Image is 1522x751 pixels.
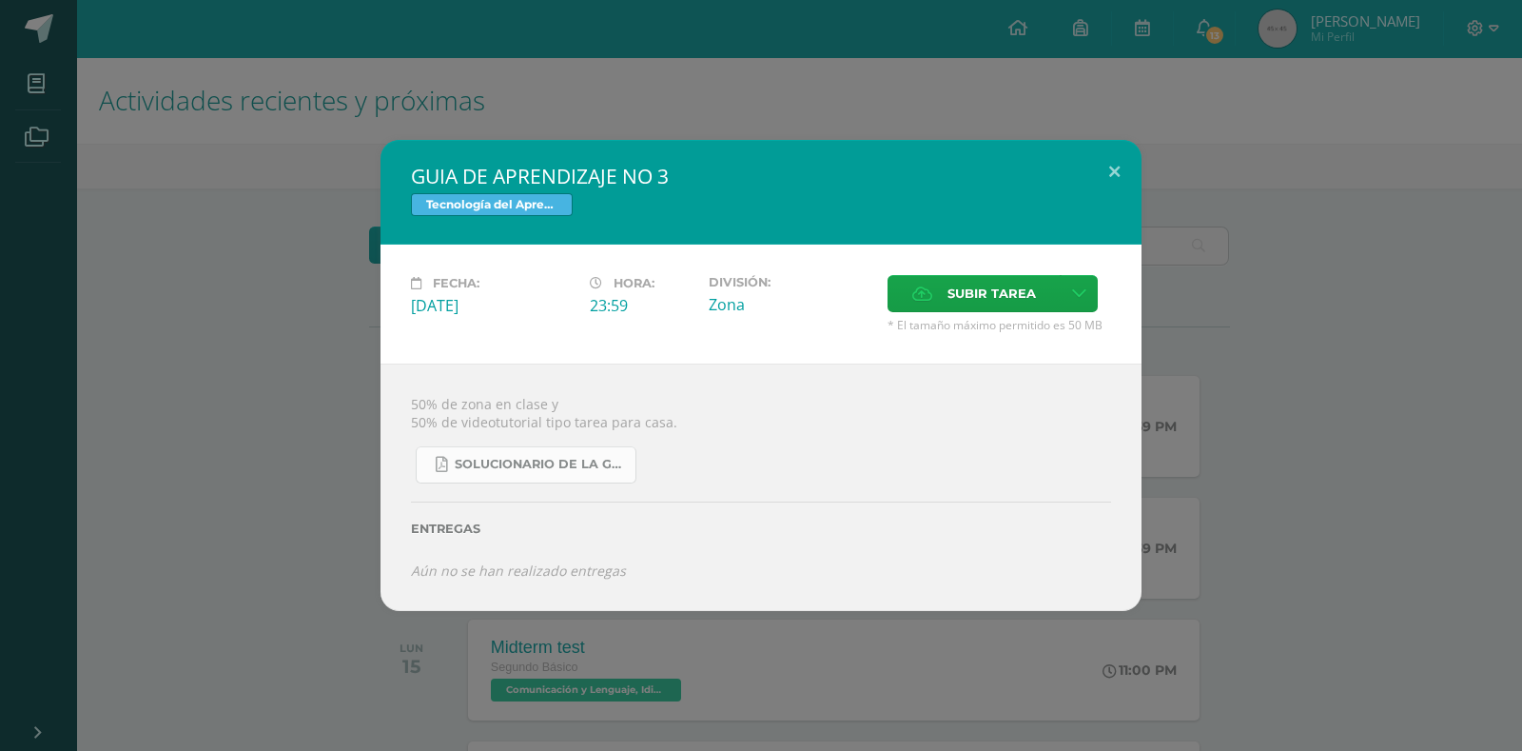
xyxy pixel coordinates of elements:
h2: GUIA DE APRENDIZAJE NO 3 [411,163,1111,189]
span: * El tamaño máximo permitido es 50 MB [888,317,1111,333]
a: SOLUCIONARIO DE LA GUIA 3 FUNCIONES..pdf [416,446,636,484]
i: Aún no se han realizado entregas [411,562,626,580]
span: Subir tarea [947,276,1036,311]
div: 50% de zona en clase y 50% de videotutorial tipo tarea para casa. [380,364,1141,611]
span: Tecnología del Aprendizaje y la Comunicación (Informática) [411,193,573,216]
label: Entregas [411,522,1111,536]
div: 23:59 [590,295,693,316]
span: SOLUCIONARIO DE LA GUIA 3 FUNCIONES..pdf [455,457,626,472]
span: Fecha: [433,276,479,290]
span: Hora: [614,276,654,290]
div: [DATE] [411,295,575,316]
button: Close (Esc) [1087,140,1141,205]
label: División: [709,275,872,289]
div: Zona [709,294,872,315]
